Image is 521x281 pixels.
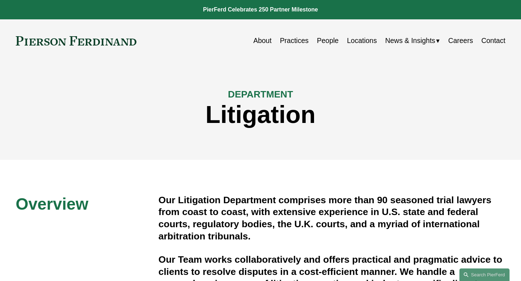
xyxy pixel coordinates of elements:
a: About [253,34,271,48]
a: Careers [448,34,473,48]
a: folder dropdown [385,34,440,48]
span: DEPARTMENT [228,89,293,100]
a: Practices [280,34,309,48]
h1: Litigation [16,100,506,128]
a: Locations [347,34,377,48]
a: Contact [481,34,505,48]
a: People [317,34,339,48]
a: Search this site [459,268,510,281]
h4: Our Litigation Department comprises more than 90 seasoned trial lawyers from coast to coast, with... [159,194,506,242]
span: Overview [16,195,88,213]
span: News & Insights [385,34,435,47]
